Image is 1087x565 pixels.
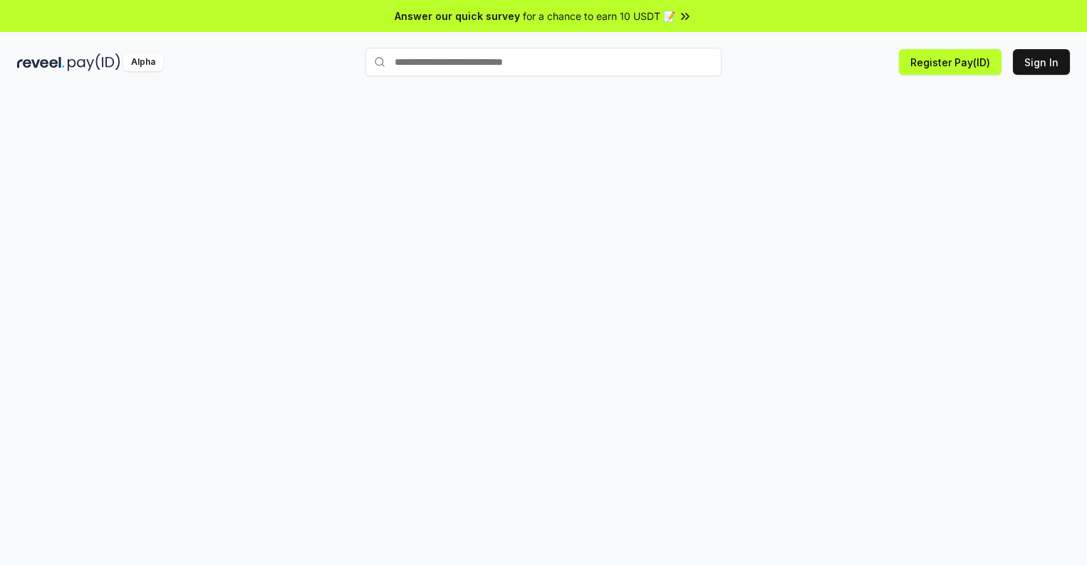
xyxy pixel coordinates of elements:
[1013,49,1070,75] button: Sign In
[899,49,1002,75] button: Register Pay(ID)
[68,53,120,71] img: pay_id
[523,9,675,24] span: for a chance to earn 10 USDT 📝
[395,9,520,24] span: Answer our quick survey
[17,53,65,71] img: reveel_dark
[123,53,163,71] div: Alpha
